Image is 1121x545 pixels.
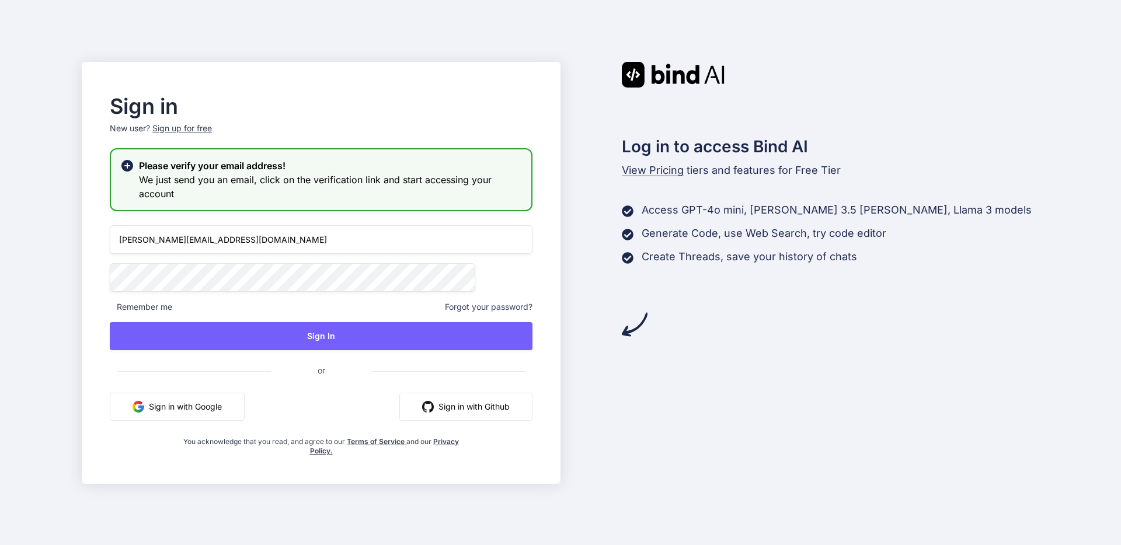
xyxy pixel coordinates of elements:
h2: Log in to access Bind AI [622,134,1039,159]
a: Privacy Policy. [310,437,459,455]
img: github [422,401,434,413]
span: Remember me [110,301,172,313]
img: arrow [622,312,647,337]
div: Sign up for free [152,123,212,134]
p: tiers and features for Free Tier [622,162,1039,179]
p: Generate Code, use Web Search, try code editor [642,225,886,242]
h3: We just send you an email, click on the verification link and start accessing your account [139,173,522,201]
h2: Please verify your email address! [139,159,522,173]
input: Login or Email [110,225,532,254]
p: Create Threads, save your history of chats [642,249,857,265]
p: New user? [110,123,532,148]
div: You acknowledge that you read, and agree to our and our [180,430,462,456]
img: google [133,401,144,413]
span: View Pricing [622,164,684,176]
button: Sign In [110,322,532,350]
p: Access GPT-4o mini, [PERSON_NAME] 3.5 [PERSON_NAME], Llama 3 models [642,202,1032,218]
h2: Sign in [110,97,532,116]
img: Bind AI logo [622,62,725,88]
button: Sign in with Google [110,393,245,421]
a: Terms of Service [347,437,406,446]
span: or [271,356,372,385]
span: Forgot your password? [445,301,532,313]
button: Sign in with Github [399,393,532,421]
